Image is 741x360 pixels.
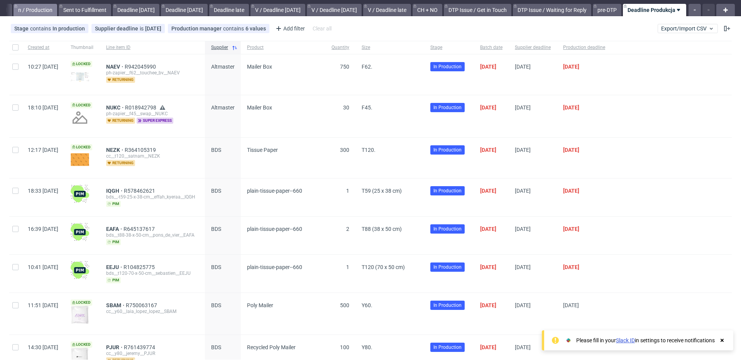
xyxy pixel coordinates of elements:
[161,4,208,16] a: Deadline [DATE]
[106,302,126,308] a: SBAM
[363,4,411,16] a: V / Deadline late
[576,336,715,344] div: Please fill in your in settings to receive notifications
[565,336,572,344] img: Slack
[340,64,349,70] span: 750
[340,344,349,350] span: 100
[480,44,502,51] span: Batch date
[211,188,221,194] span: BDS
[433,104,462,111] span: In Production
[515,264,531,270] span: [DATE]
[71,299,92,306] span: Locked
[362,188,402,194] span: T59 (25 x 38 cm)
[125,104,158,111] a: R018942798
[106,147,125,153] a: NEZK
[362,147,376,153] span: T120.
[211,104,235,111] span: Altmaster
[593,4,621,16] a: pre-DTP
[515,147,531,153] span: [DATE]
[480,188,496,194] span: [DATE]
[563,188,579,194] span: [DATE]
[444,4,511,16] a: DTP Issue / Get in Touch
[362,44,418,51] span: Size
[106,232,199,238] div: bds__t88-38-x-50-cm__pons_de_vier__EAFA
[124,344,157,350] a: R761439774
[71,44,94,51] span: Thumbnail
[71,341,92,348] span: Locked
[106,104,125,111] a: NUKC
[30,25,52,32] span: contains
[362,104,372,111] span: F45.
[211,44,228,51] span: Supplier
[515,104,531,111] span: [DATE]
[28,188,58,194] span: 18:33 [DATE]
[106,350,199,357] div: cc__y80__jeremy__PJUR
[480,147,496,153] span: [DATE]
[307,4,362,16] a: V / Deadline [DATE]
[71,185,89,203] img: wHgJFi1I6lmhQAAAABJRU5ErkJggg==
[563,264,579,270] span: [DATE]
[211,302,221,308] span: BDS
[28,226,58,232] span: 16:39 [DATE]
[362,302,372,308] span: Y60.
[106,111,199,117] div: ph-zapier__f45__swap__NUKC
[106,188,124,194] a: IQGH
[59,4,111,16] a: Sent to Fulfillment
[106,277,121,283] span: pim
[247,302,273,308] span: Poly Mailer
[125,147,157,153] a: R364105319
[106,77,135,83] span: returning
[106,64,125,70] span: NAEV
[247,147,278,153] span: Tissue Paper
[28,344,58,350] span: 14:30 [DATE]
[106,226,123,232] a: EAFA
[52,25,85,32] div: In production
[14,25,30,32] span: Stage
[106,160,135,166] span: returning
[272,22,306,35] div: Add filter
[211,64,235,70] span: Altmaster
[106,194,199,200] div: bds__-t59-25-x-38-cm__effah_kyeraa__IQGH
[223,25,245,32] span: contains
[123,226,156,232] span: R645137617
[124,188,157,194] a: R578462621
[126,302,159,308] a: R750063167
[71,102,92,108] span: Locked
[563,44,605,51] span: Production deadline
[28,64,58,70] span: 10:27 [DATE]
[140,25,145,32] span: is
[106,270,199,276] div: bds__t120-70-x-50-cm__sebastien__EEJU
[563,104,579,111] span: [DATE]
[247,104,272,111] span: Mailer Box
[106,344,124,350] span: PJUR
[211,226,221,232] span: BDS
[430,44,468,51] span: Stage
[106,308,199,315] div: cc__y60__laia_lopez_lopez__SBAM
[433,146,462,153] span: In Production
[515,226,531,232] span: [DATE]
[95,25,140,32] span: Supplier deadline
[71,108,89,127] img: no_design.png
[71,72,89,81] img: data
[513,4,591,16] a: DTP Issue / Waiting for Reply
[346,264,349,270] span: 1
[106,153,199,159] div: cc__t120__satnam__NEZK
[661,25,714,32] span: Export/Import CSV
[106,264,123,270] a: EEJU
[362,226,402,232] span: T88 (38 x 50 cm)
[137,118,173,124] span: super express
[71,306,89,324] img: version_two_editor_design
[515,64,531,70] span: [DATE]
[343,104,349,111] span: 30
[332,44,349,51] span: Quantity
[413,4,442,16] a: CH + NO
[480,344,496,350] span: [DATE]
[14,4,57,16] a: n / Production
[106,70,199,76] div: ph-zapier__f62__touchee_bv__NAEV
